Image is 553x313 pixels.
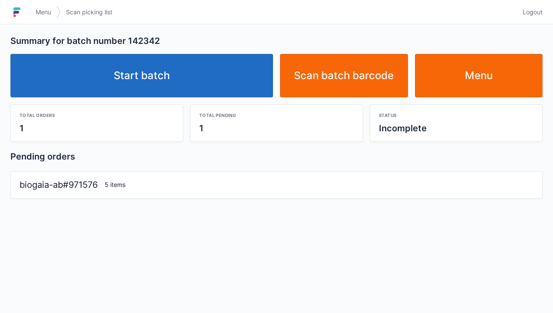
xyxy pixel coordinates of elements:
[10,150,543,163] h2: Pending orders
[517,4,543,20] a: Logout
[199,122,354,134] div: 1
[523,8,543,17] span: Logout
[10,35,543,47] h2: Summary for batch number 142342
[56,2,61,23] img: svg>
[36,8,51,17] span: Menu
[415,54,543,97] a: Menu
[20,122,174,134] div: 1
[101,180,537,189] div: 5 items
[61,4,118,20] a: Scan picking list
[16,179,101,191] div: biogaia-ab#971576
[30,4,56,20] a: Menu
[280,54,408,97] a: Scan batch barcode
[10,5,23,19] img: logo-small.jpg
[66,8,112,17] span: Scan picking list
[199,112,354,119] div: Total pending
[379,122,533,134] div: Incomplete
[20,112,174,119] div: Total orders
[379,112,533,119] div: Status
[10,54,273,97] a: Start batch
